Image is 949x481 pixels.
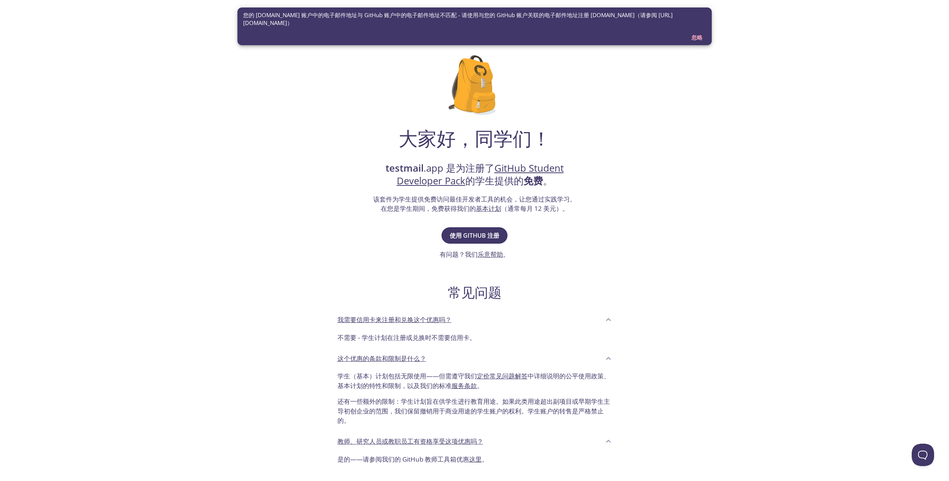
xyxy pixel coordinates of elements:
font: 这个优惠的条款和限制是什么？ [337,354,426,363]
a: 定价常见问题解答 [477,372,528,380]
font: 还有一些额外的限制：学生计划旨在供学生进行教育用途。如果此类用途超出副项目或早期学生主导初创企业的范围，我们保留撤销用于商业用途的学生账户的权利。学生账户的转售是严格禁止的。 [337,397,610,425]
font: 该套件为学生提供免费访问最佳开发者工具的机会，让您通过实践学习。在您是学生期间，免费获得我们的 （通常每月 12 美元）。 [373,195,576,213]
font: 有问题？我们 。 [440,250,509,259]
font: 大家好，同学们！ [399,125,551,151]
div: 这个优惠的条款和限制是什么？ [331,348,618,368]
strong: testmail [386,162,424,175]
font: 学生（基本）计划包括无限使用——但需遵守我们 中详细说明的公平使用政策、基本计划的特性和限制，以及我们的标准 。 [337,372,610,390]
font: 忽略 [691,34,703,41]
a: 乐意帮助 [478,250,503,259]
div: 这个优惠的条款和限制是什么？ [331,368,618,431]
font: 您的 [DOMAIN_NAME] 账户中的电子邮件地址与 GitHub 账户中的电子邮件地址不匹配 - 请使用与您的 GitHub 账户关联的电子邮件地址注册 [DOMAIN_NAME]（请参阅... [243,11,673,26]
button: 忽略 [685,30,709,44]
a: 服务条款 [452,381,477,390]
div: 教师、研究人员或教职员工有资格享受这项优惠吗？ [331,431,618,452]
button: 使用 GITHUB 注册 [441,227,508,244]
font: .app 是为注册了 的学生提供的 。 [386,162,564,187]
div: 我需要信用卡来注册和兑换这个优惠吗？ [331,310,618,330]
font: 不需要 - 学生计划在注册或兑换时不需要信用卡。 [337,333,476,342]
iframe: Help Scout Beacon - Open [912,444,934,466]
font: 使用 GITHUB 注册 [450,231,499,240]
strong: 免费 [524,174,543,187]
a: GitHub Student Developer Pack [397,162,564,187]
div: 我需要信用卡来注册和兑换这个优惠吗？ [331,330,618,349]
div: 教师、研究人员或教职员工有资格享受这项优惠吗？ [331,452,618,470]
a: 这里 [469,455,482,463]
font: 教师、研究人员或教职员工有资格享受这项优惠吗？ [337,437,483,446]
font: 是的——请参阅我们的 GitHub 教师工具箱优惠 。 [337,455,488,463]
font: 我需要信用卡来注册和兑换这个优惠吗？ [337,315,452,324]
img: github-student-backpack.png [449,55,500,115]
a: 基本计划 [476,204,501,213]
font: 常见问题 [448,283,502,302]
